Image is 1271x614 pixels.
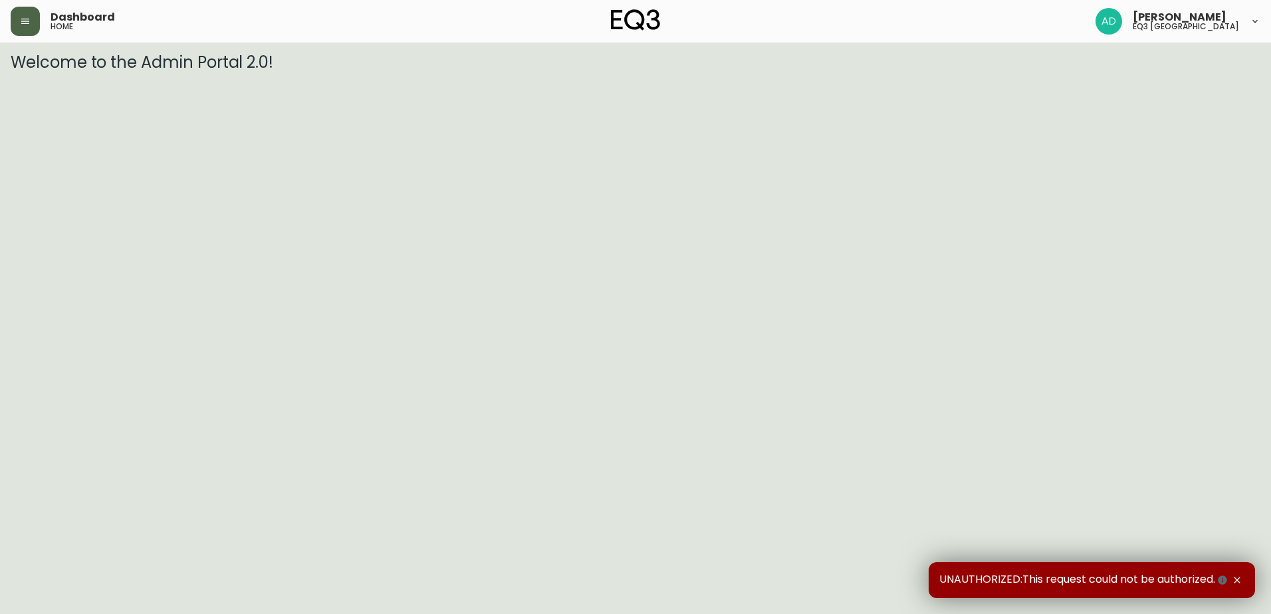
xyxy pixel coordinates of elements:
[1133,23,1239,31] h5: eq3 [GEOGRAPHIC_DATA]
[1133,12,1226,23] span: [PERSON_NAME]
[611,9,660,31] img: logo
[11,53,1260,72] h3: Welcome to the Admin Portal 2.0!
[1096,8,1122,35] img: 308eed972967e97254d70fe596219f44
[939,573,1230,587] span: UNAUTHORIZED:This request could not be authorized.
[51,12,115,23] span: Dashboard
[51,23,73,31] h5: home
